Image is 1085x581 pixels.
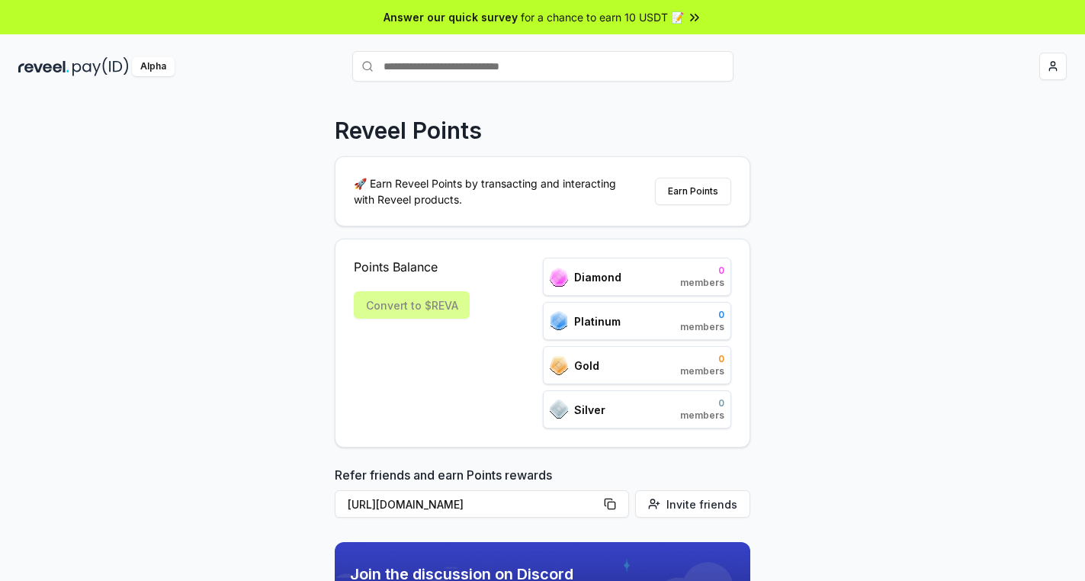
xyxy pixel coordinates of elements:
span: Invite friends [666,496,737,512]
span: Gold [574,358,599,374]
p: 🚀 Earn Reveel Points by transacting and interacting with Reveel products. [354,175,628,207]
img: ranks_icon [550,400,568,419]
span: members [680,365,724,377]
img: ranks_icon [550,268,568,287]
img: ranks_icon [550,311,568,331]
p: Reveel Points [335,117,482,144]
span: members [680,277,724,289]
span: for a chance to earn 10 USDT 📝 [521,9,684,25]
span: Silver [574,402,605,418]
span: 0 [680,265,724,277]
span: Points Balance [354,258,470,276]
img: pay_id [72,57,129,76]
span: 0 [680,397,724,409]
button: [URL][DOMAIN_NAME] [335,490,629,518]
img: reveel_dark [18,57,69,76]
div: Alpha [132,57,175,76]
span: Diamond [574,269,621,285]
img: ranks_icon [550,356,568,375]
span: Answer our quick survey [384,9,518,25]
span: Platinum [574,313,621,329]
button: Earn Points [655,178,731,205]
span: members [680,409,724,422]
span: members [680,321,724,333]
button: Invite friends [635,490,750,518]
span: 0 [680,353,724,365]
span: 0 [680,309,724,321]
div: Refer friends and earn Points rewards [335,466,750,524]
